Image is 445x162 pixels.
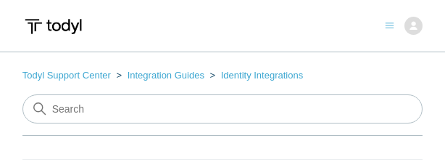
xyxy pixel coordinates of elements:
a: Integration Guides [128,70,204,81]
li: Todyl Support Center [22,70,114,81]
a: Identity Integrations [221,70,303,81]
button: Toggle navigation menu [385,18,394,31]
a: Todyl Support Center [22,70,111,81]
li: Identity Integrations [207,70,304,81]
input: Search [22,94,423,123]
img: Todyl Support Center Help Center home page [22,13,84,40]
li: Integration Guides [113,70,207,81]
